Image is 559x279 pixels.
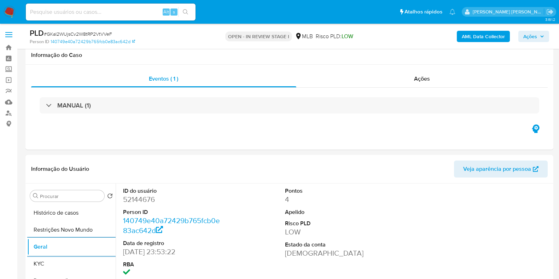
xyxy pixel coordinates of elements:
[40,193,101,199] input: Procurar
[123,247,224,257] dd: [DATE] 23:53:22
[107,193,113,201] button: Retornar ao pedido padrão
[457,31,510,42] button: AML Data Collector
[123,215,220,236] a: 140749e40a72429b765fcb0e83ac642d
[546,8,554,16] a: Sair
[57,101,91,109] h3: MANUAL (1)
[33,193,39,199] button: Procurar
[518,31,549,42] button: Ações
[27,204,116,221] button: Histórico de casos
[149,75,178,83] span: Eventos ( 1 )
[342,32,353,40] span: LOW
[51,39,135,45] a: 140749e40a72429b765fcb0e83ac642d
[40,97,539,114] div: MANUAL (1)
[285,248,386,258] dd: [DEMOGRAPHIC_DATA]
[178,7,193,17] button: search-icon
[463,161,531,178] span: Veja aparência por pessoa
[27,238,116,255] button: Geral
[123,239,224,247] dt: Data de registro
[285,227,386,237] dd: LOW
[163,8,169,15] span: Alt
[123,261,224,268] dt: RBA
[285,241,386,249] dt: Estado da conta
[449,9,455,15] a: Notificações
[173,8,175,15] span: s
[285,187,386,195] dt: Pontos
[316,33,353,40] span: Risco PLD:
[404,8,442,16] span: Atalhos rápidos
[285,194,386,204] dd: 4
[225,31,292,41] p: OPEN - IN REVIEW STAGE I
[123,208,224,216] dt: Person ID
[285,208,386,216] dt: Apelido
[462,31,505,42] b: AML Data Collector
[285,220,386,227] dt: Risco PLD
[414,75,430,83] span: Ações
[473,8,544,15] p: danilo.toledo@mercadolivre.com
[31,52,548,59] h1: Informação do Caso
[27,255,116,272] button: KYC
[26,7,196,17] input: Pesquise usuários ou casos...
[123,187,224,195] dt: ID do usuário
[27,221,116,238] button: Restrições Novo Mundo
[454,161,548,178] button: Veja aparência por pessoa
[523,31,537,42] span: Ações
[123,194,224,204] dd: 52144676
[30,27,44,39] b: PLD
[31,165,89,173] h1: Informação do Usuário
[30,39,49,45] b: Person ID
[44,30,112,37] span: # GKaI2WUjsCv2W8tRP2VtVVeF
[295,33,313,40] div: MLB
